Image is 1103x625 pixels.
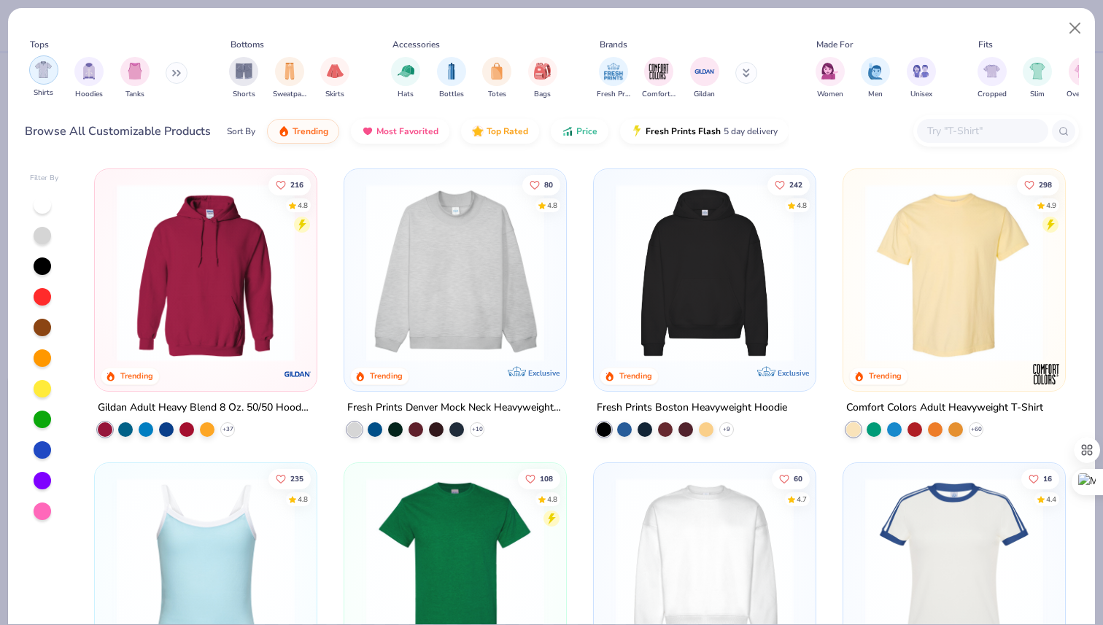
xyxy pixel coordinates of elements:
button: filter button [437,57,466,100]
div: filter for Tanks [120,57,150,100]
button: Most Favorited [351,119,449,144]
img: 029b8af0-80e6-406f-9fdc-fdf898547912 [858,184,1050,362]
div: filter for Totes [482,57,511,100]
div: filter for Oversized [1067,57,1099,100]
span: 235 [291,475,304,482]
span: Hats [398,89,414,100]
button: Close [1061,15,1089,42]
div: 4.8 [298,494,309,505]
div: Comfort Colors Adult Heavyweight T-Shirt [846,399,1043,417]
button: filter button [74,57,104,100]
button: Top Rated [461,119,539,144]
span: 60 [794,475,802,482]
div: filter for Women [816,57,845,100]
span: 216 [291,181,304,188]
img: Men Image [867,63,883,79]
div: 4.9 [1046,200,1056,211]
span: Gildan [694,89,715,100]
img: Sweatpants Image [282,63,298,79]
span: Oversized [1067,89,1099,100]
span: 298 [1039,181,1052,188]
button: filter button [642,57,676,100]
img: Comfort Colors Image [648,61,670,82]
button: filter button [597,57,630,100]
img: Unisex Image [913,63,929,79]
img: Shorts Image [236,63,252,79]
div: filter for Fresh Prints [597,57,630,100]
img: Bottles Image [444,63,460,79]
span: Comfort Colors [642,89,676,100]
input: Try "T-Shirt" [926,123,1038,139]
span: Bottles [439,89,464,100]
span: Fresh Prints Flash [646,125,721,137]
div: 4.8 [298,200,309,211]
span: 242 [789,181,802,188]
div: Accessories [392,38,440,51]
span: Tanks [125,89,144,100]
span: Hoodies [75,89,103,100]
div: filter for Bottles [437,57,466,100]
span: Exclusive [528,368,560,378]
span: Men [868,89,883,100]
div: Fresh Prints Denver Mock Neck Heavyweight Sweatshirt [347,399,563,417]
div: filter for Shirts [29,55,58,98]
button: filter button [907,57,936,100]
div: filter for Men [861,57,890,100]
img: Cropped Image [983,63,1000,79]
div: filter for Comfort Colors [642,57,676,100]
div: 4.8 [547,494,557,505]
div: Fresh Prints Boston Heavyweight Hoodie [597,399,787,417]
img: Oversized Image [1075,63,1091,79]
span: Slim [1030,89,1045,100]
span: Sweatpants [273,89,306,100]
div: filter for Skirts [320,57,349,100]
img: 01756b78-01f6-4cc6-8d8a-3c30c1a0c8ac [109,184,302,362]
img: f5d85501-0dbb-4ee4-b115-c08fa3845d83 [359,184,551,362]
img: Fresh Prints Image [603,61,624,82]
span: Price [576,125,597,137]
img: Gildan Image [694,61,716,82]
div: Gildan Adult Heavy Blend 8 Oz. 50/50 Hooded Sweatshirt [98,399,314,417]
button: Fresh Prints Flash5 day delivery [620,119,789,144]
span: Trending [293,125,328,137]
div: filter for Sweatpants [273,57,306,100]
img: Slim Image [1029,63,1045,79]
button: filter button [861,57,890,100]
img: Gildan logo [283,360,312,389]
button: filter button [528,57,557,100]
button: Like [269,174,311,195]
span: Shirts [34,88,53,98]
img: Skirts Image [327,63,344,79]
span: 108 [540,475,553,482]
img: TopRated.gif [472,125,484,137]
button: filter button [816,57,845,100]
button: filter button [1023,57,1052,100]
button: filter button [120,57,150,100]
button: Trending [267,119,339,144]
img: Tanks Image [127,63,143,79]
div: 4.4 [1046,494,1056,505]
img: a90f7c54-8796-4cb2-9d6e-4e9644cfe0fe [551,184,744,362]
img: Comfort Colors logo [1031,360,1060,389]
span: + 60 [970,425,981,434]
span: Totes [488,89,506,100]
button: filter button [273,57,306,100]
span: + 9 [723,425,730,434]
span: Skirts [325,89,344,100]
span: Shorts [233,89,255,100]
span: Women [817,89,843,100]
img: d4a37e75-5f2b-4aef-9a6e-23330c63bbc0 [800,184,993,362]
span: + 37 [222,425,233,434]
span: Cropped [978,89,1007,100]
div: Fits [978,38,993,51]
button: filter button [229,57,258,100]
button: Like [269,468,311,489]
button: Like [522,174,560,195]
button: Like [1021,468,1059,489]
img: Shirts Image [35,61,52,78]
img: trending.gif [278,125,290,137]
img: Totes Image [489,63,505,79]
span: 80 [544,181,553,188]
button: Like [518,468,560,489]
button: filter button [978,57,1007,100]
